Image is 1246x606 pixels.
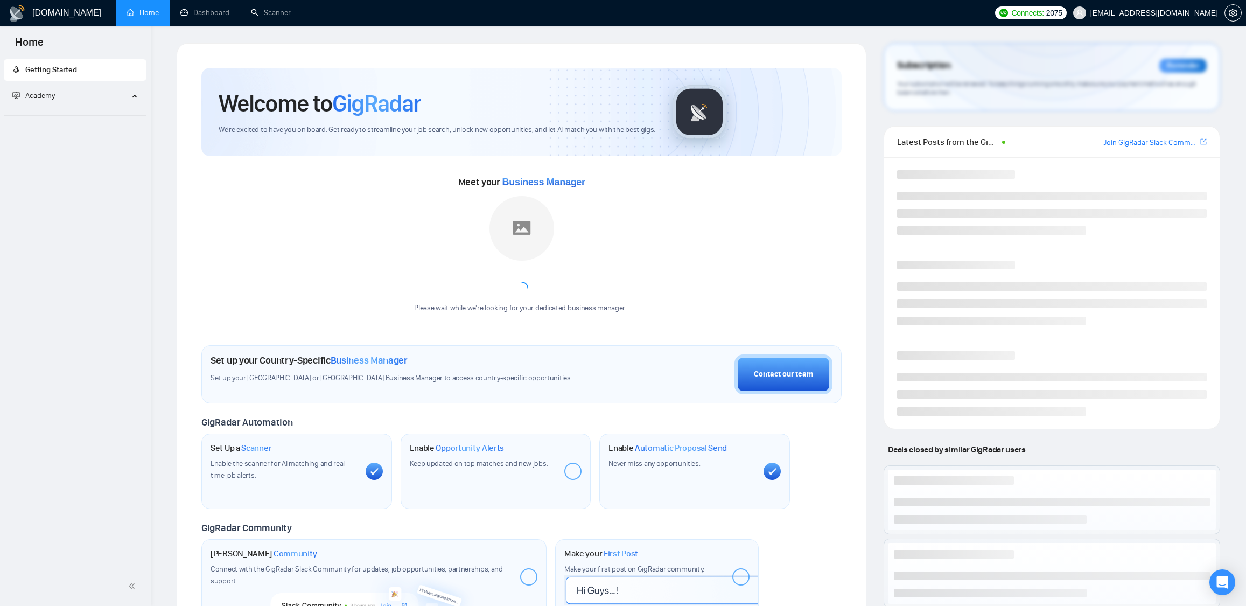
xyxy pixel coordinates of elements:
[25,91,55,100] span: Academy
[219,125,655,135] span: We're excited to have you on board. Get ready to streamline your job search, unlock new opportuni...
[9,5,26,22] img: logo
[211,459,347,480] span: Enable the scanner for AI matching and real-time job alerts.
[489,196,554,261] img: placeholder.png
[332,89,421,118] span: GigRadar
[884,440,1030,459] span: Deals closed by similar GigRadar users
[241,443,271,454] span: Scanner
[734,354,832,394] button: Contact our team
[1224,4,1242,22] button: setting
[564,565,704,574] span: Make your first post on GigRadar community.
[211,354,408,366] h1: Set up your Country-Specific
[897,135,999,149] span: Latest Posts from the GigRadar Community
[1200,137,1207,147] a: export
[1076,9,1083,17] span: user
[25,65,77,74] span: Getting Started
[436,443,504,454] span: Opportunity Alerts
[1103,137,1198,149] a: Join GigRadar Slack Community
[1011,7,1044,19] span: Connects:
[513,279,531,297] span: loading
[251,8,291,17] a: searchScanner
[128,581,139,591] span: double-left
[408,303,635,314] div: Please wait while we're looking for your dedicated business manager...
[201,416,292,428] span: GigRadar Automation
[211,373,584,384] span: Set up your [GEOGRAPHIC_DATA] or [GEOGRAPHIC_DATA] Business Manager to access country-specific op...
[897,80,1196,97] span: Your subscription will be renewed. To keep things running smoothly, make sure your payment method...
[673,85,726,139] img: gigradar-logo.png
[219,89,421,118] h1: Welcome to
[754,368,813,380] div: Contact our team
[211,565,503,586] span: Connect with the GigRadar Slack Community for updates, job opportunities, partnerships, and support.
[502,177,585,187] span: Business Manager
[458,176,585,188] span: Meet your
[999,9,1008,17] img: upwork-logo.png
[1224,9,1242,17] a: setting
[180,8,229,17] a: dashboardDashboard
[4,59,146,81] li: Getting Started
[1209,569,1235,595] div: Open Intercom Messenger
[4,111,146,118] li: Academy Homepage
[1225,9,1241,17] span: setting
[201,522,292,534] span: GigRadar Community
[635,443,727,454] span: Automatic Proposal Send
[410,459,548,468] span: Keep updated on top matches and new jobs.
[608,443,727,454] h1: Enable
[604,548,638,559] span: First Post
[1046,7,1062,19] span: 2075
[410,443,505,454] h1: Enable
[127,8,159,17] a: homeHome
[211,548,317,559] h1: [PERSON_NAME]
[12,66,20,73] span: rocket
[1200,137,1207,146] span: export
[1159,59,1207,73] div: Reminder
[274,548,317,559] span: Community
[564,548,638,559] h1: Make your
[12,92,20,99] span: fund-projection-screen
[331,354,408,366] span: Business Manager
[6,34,52,57] span: Home
[608,459,700,468] span: Never miss any opportunities.
[12,91,55,100] span: Academy
[211,443,271,454] h1: Set Up a
[897,57,950,75] span: Subscription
